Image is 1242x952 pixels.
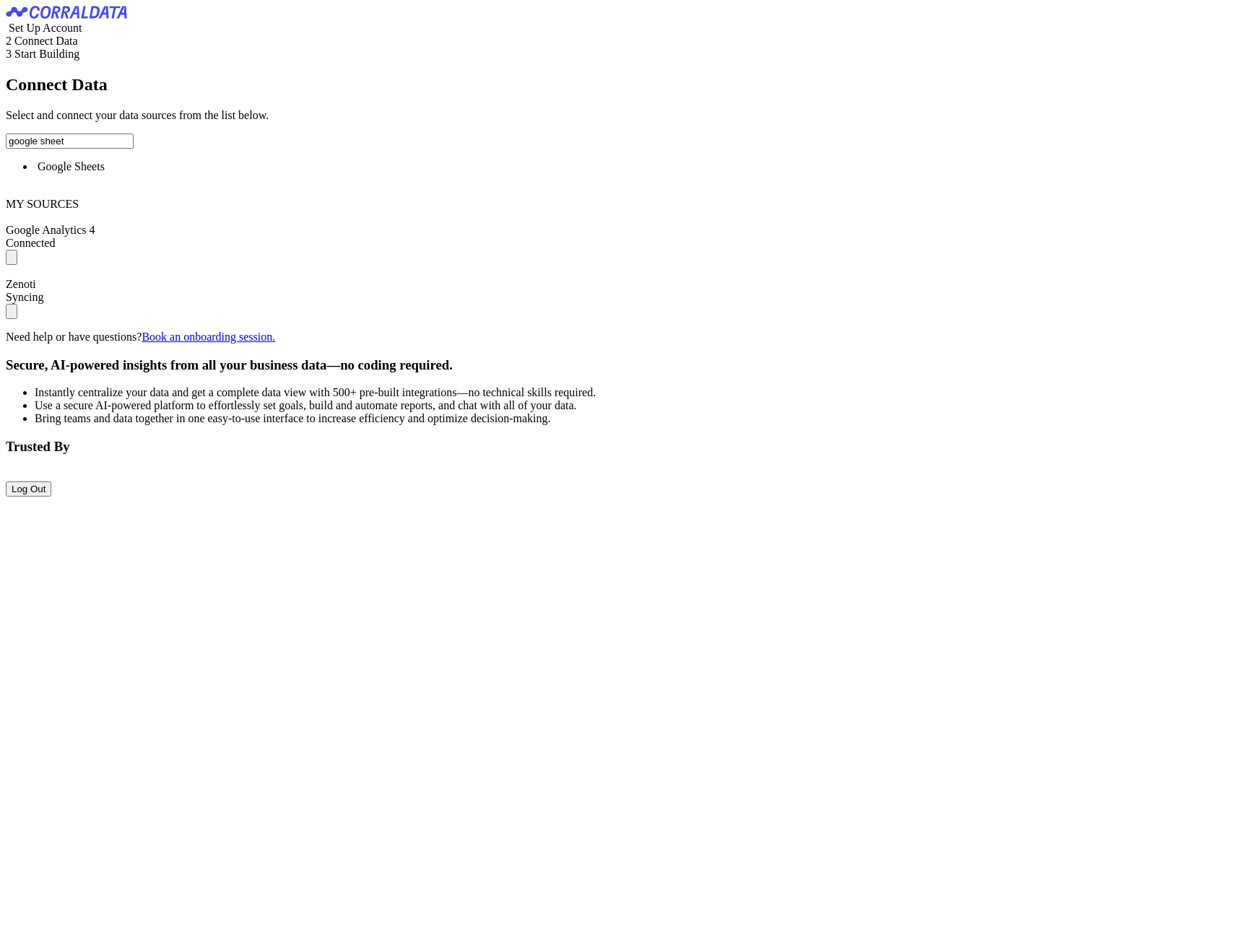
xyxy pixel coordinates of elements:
span: Syncing [6,291,43,303]
span: Start Building [14,48,79,60]
h3: Trusted By [6,439,1236,455]
li: Use a secure AI-powered platform to effortlessly set goals, build and automate reports, and chat ... [35,399,1236,412]
span: 3 [6,48,12,60]
h2: Connect Data [6,75,1236,95]
span: Google Sheets [38,160,105,173]
button: Log Out [6,481,51,497]
p: Select and connect your data sources from the list below. [6,109,1236,122]
span: Connect Data [14,35,78,47]
p: Need help or have questions? [6,331,1236,344]
input: Search and add other data sources [6,134,134,149]
h3: Secure, AI-powered insights from all your business data—no coding required. [6,357,1236,373]
span: 2 [6,35,12,47]
div: MY SOURCES [6,198,1236,211]
li: Bring teams and data together in one easy-to-use interface to increase efficiency and optimize de... [35,412,1236,425]
li: Instantly centralize your data and get a complete data view with 500+ pre-built integrations—no t... [35,386,1236,399]
div: Google Analytics 4 [6,224,1236,237]
a: Book an onboarding session. [142,331,275,343]
span: Set Up Account [9,22,82,34]
span: Connected [6,237,55,249]
div: Zenoti [6,278,1236,291]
